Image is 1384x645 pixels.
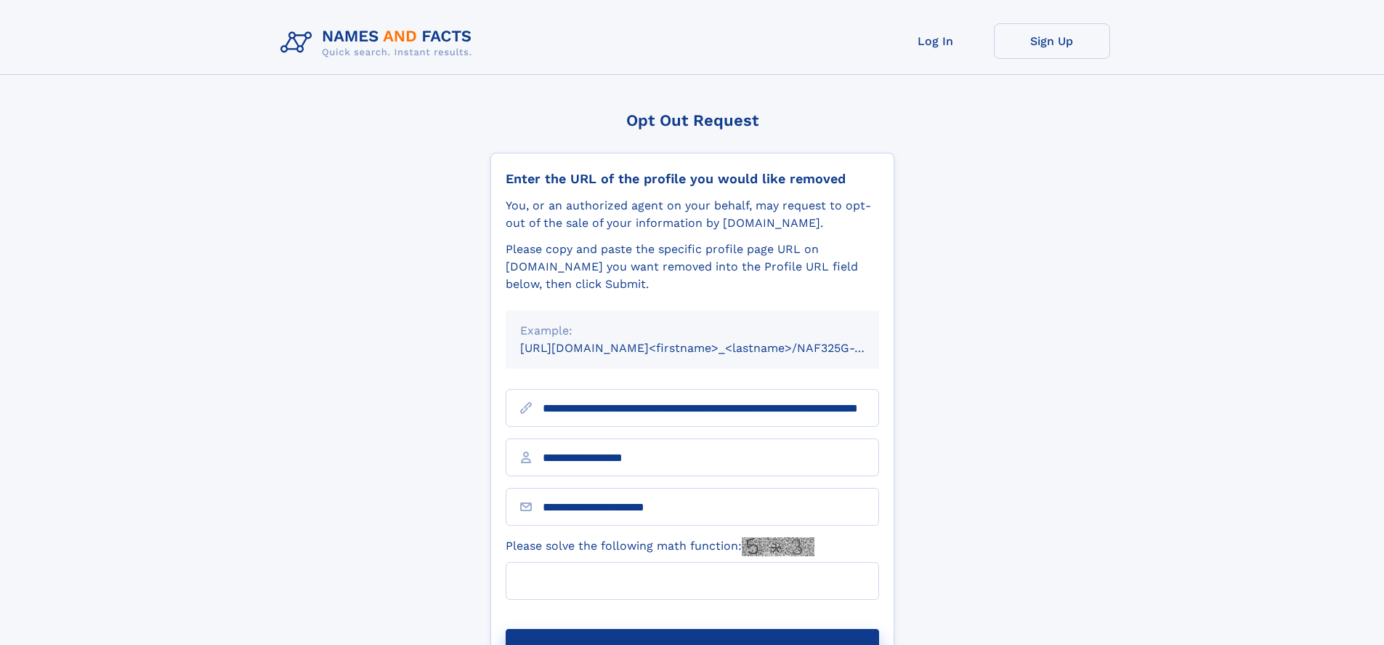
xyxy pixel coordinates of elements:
img: Logo Names and Facts [275,23,484,63]
small: [URL][DOMAIN_NAME]<firstname>_<lastname>/NAF325G-xxxxxxxx [520,341,907,355]
div: Please copy and paste the specific profile page URL on [DOMAIN_NAME] you want removed into the Pr... [506,241,879,293]
div: You, or an authorized agent on your behalf, may request to opt-out of the sale of your informatio... [506,197,879,232]
label: Please solve the following math function: [506,537,814,556]
div: Enter the URL of the profile you would like removed [506,171,879,187]
div: Example: [520,322,865,340]
a: Sign Up [994,23,1110,59]
div: Opt Out Request [490,111,894,129]
a: Log In [878,23,994,59]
